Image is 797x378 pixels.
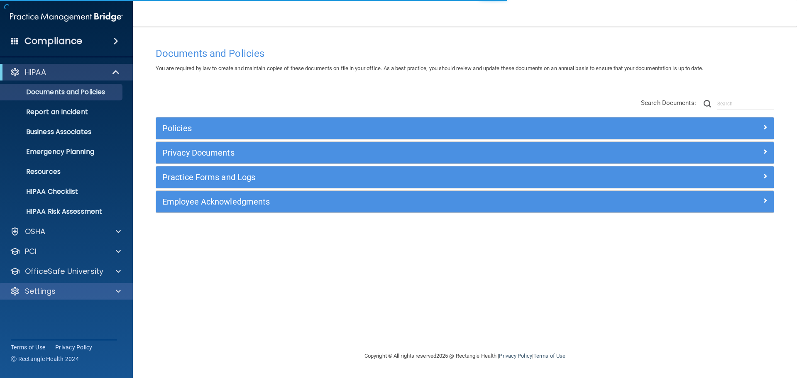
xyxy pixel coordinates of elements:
span: You are required by law to create and maintain copies of these documents on file in your office. ... [156,65,703,71]
a: Terms of Use [533,353,565,359]
a: Settings [10,286,121,296]
a: Terms of Use [11,343,45,351]
h5: Practice Forms and Logs [162,173,613,182]
p: PCI [25,246,37,256]
img: ic-search.3b580494.png [704,100,711,107]
a: OfficeSafe University [10,266,121,276]
p: HIPAA [25,67,46,77]
p: OfficeSafe University [25,266,103,276]
p: Emergency Planning [5,148,119,156]
span: Ⓒ Rectangle Health 2024 [11,355,79,363]
a: Employee Acknowledgments [162,195,768,208]
span: Search Documents: [641,99,696,107]
p: Business Associates [5,128,119,136]
p: OSHA [25,227,46,237]
a: Privacy Policy [499,353,532,359]
a: PCI [10,246,121,256]
h5: Privacy Documents [162,148,613,157]
p: Documents and Policies [5,88,119,96]
a: OSHA [10,227,121,237]
div: Copyright © All rights reserved 2025 @ Rectangle Health | | [313,343,616,369]
h5: Policies [162,124,613,133]
h4: Compliance [24,35,82,47]
a: Practice Forms and Logs [162,171,768,184]
h5: Employee Acknowledgments [162,197,613,206]
img: PMB logo [10,9,123,25]
p: HIPAA Checklist [5,188,119,196]
a: HIPAA [10,67,120,77]
p: HIPAA Risk Assessment [5,207,119,216]
h4: Documents and Policies [156,48,774,59]
input: Search [717,98,774,110]
p: Report an Incident [5,108,119,116]
a: Privacy Policy [55,343,93,351]
p: Resources [5,168,119,176]
a: Policies [162,122,768,135]
p: Settings [25,286,56,296]
a: Privacy Documents [162,146,768,159]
